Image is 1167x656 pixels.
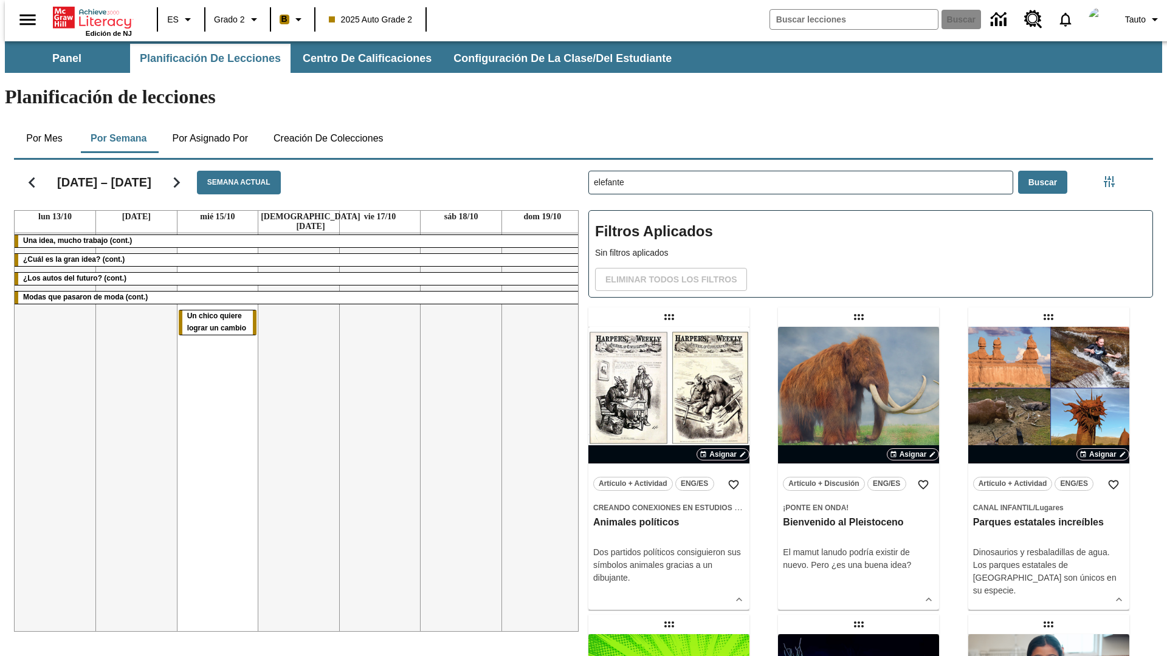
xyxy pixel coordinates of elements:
span: Asignar [1089,449,1117,460]
a: Notificaciones [1050,4,1081,35]
span: Tauto [1125,13,1146,26]
a: Portada [53,5,132,30]
button: Asignar Elegir fechas [1076,448,1129,460]
span: Planificación de lecciones [140,52,281,66]
span: Asignar [900,449,927,460]
span: ¡Ponte en onda! [783,504,849,512]
button: Por asignado por [162,124,258,153]
span: Artículo + Actividad [979,477,1047,490]
span: Una idea, mucho trabajo (cont.) [23,236,132,245]
div: Filtros Aplicados [588,210,1153,298]
button: Seguir [161,167,192,198]
h3: Animales políticos [593,516,745,529]
div: Lección arrastrable: Ecohéroes de cuatro patas [659,615,679,634]
h3: Bienvenido al Pleistoceno [783,516,934,529]
span: / [1033,504,1035,512]
span: Asignar [709,449,737,460]
button: Artículo + Actividad [973,477,1053,491]
button: Ver más [1110,590,1128,609]
span: Lugares [1035,504,1064,512]
button: Centro de calificaciones [293,44,441,73]
div: Dinosaurios y resbaladillas de agua. Los parques estatales de [GEOGRAPHIC_DATA] son únicos en su ... [973,546,1124,597]
img: avatar image [1089,7,1113,32]
button: Regresar [16,167,47,198]
button: Perfil/Configuración [1120,9,1167,30]
a: 19 de octubre de 2025 [522,211,564,223]
span: Tema: Canal Infantil/Lugares [973,501,1124,514]
button: Por mes [14,124,75,153]
span: Artículo + Discusión [788,477,859,490]
button: Asignar Elegir fechas [887,448,940,460]
button: Asignar Elegir fechas [697,448,749,460]
input: Buscar lecciones [589,171,1013,194]
div: Lección arrastrable: La dulce historia de las galletas [1039,615,1058,634]
button: Panel [6,44,128,73]
button: Artículo + Discusión [783,477,864,491]
a: 18 de octubre de 2025 [442,211,481,223]
button: Añadir a mis Favoritas [723,474,745,496]
button: Planificación de lecciones [130,44,291,73]
a: 17 de octubre de 2025 [362,211,399,223]
span: ¿Los autos del futuro? (cont.) [23,274,126,282]
button: Buscar [1018,171,1067,194]
div: lesson details [588,327,749,610]
div: Un chico quiere lograr un cambio [179,310,257,335]
button: Escoja un nuevo avatar [1081,4,1120,35]
div: Lección arrastrable: Animales políticos [659,307,679,327]
span: Grado 2 [214,13,245,26]
div: Lección arrastrable: Parques estatales increíbles [1039,307,1058,327]
button: Añadir a mis Favoritas [912,474,934,496]
div: Subbarra de navegación [5,41,1162,73]
button: Grado: Grado 2, Elige un grado [209,9,266,30]
button: Boost El color de la clase es anaranjado claro. Cambiar el color de la clase. [275,9,311,30]
div: ¿Cuál es la gran idea? (cont.) [15,254,583,266]
span: Panel [52,52,81,66]
span: ENG/ES [681,477,708,490]
button: ENG/ES [867,477,906,491]
span: Centro de calificaciones [303,52,432,66]
span: ENG/ES [873,477,900,490]
div: lesson details [778,327,939,610]
button: Lenguaje: ES, Selecciona un idioma [162,9,201,30]
span: B [281,12,287,27]
div: Una idea, mucho trabajo (cont.) [15,235,583,247]
span: Configuración de la clase/del estudiante [453,52,672,66]
a: 15 de octubre de 2025 [198,211,237,223]
button: Artículo + Actividad [593,477,673,491]
button: Añadir a mis Favoritas [1103,474,1124,496]
button: ENG/ES [1055,477,1093,491]
span: ES [167,13,179,26]
span: Un chico quiere lograr un cambio [187,312,246,332]
button: Configuración de la clase/del estudiante [444,44,681,73]
p: Sin filtros aplicados [595,247,1146,259]
h3: Parques estatales increíbles [973,516,1124,529]
div: Dos partidos políticos consiguieron sus símbolos animales gracias a un dibujante. [593,546,745,584]
a: 13 de octubre de 2025 [36,211,74,223]
div: Lección arrastrable: Bienvenido al Pleistoceno [849,307,869,327]
span: ENG/ES [1061,477,1088,490]
button: Semana actual [197,171,281,194]
span: 2025 Auto Grade 2 [329,13,413,26]
h1: Planificación de lecciones [5,86,1162,108]
div: El mamut lanudo podría existir de nuevo. Pero ¿es una buena idea? [783,546,934,572]
span: Creando conexiones en Estudios Sociales [593,504,771,512]
span: Artículo + Actividad [599,477,667,490]
button: Ver más [730,590,748,609]
div: Modas que pasaron de moda (cont.) [15,292,583,304]
a: Centro de información [983,3,1017,36]
div: Portada [53,4,132,37]
a: 14 de octubre de 2025 [120,211,153,223]
a: 16 de octubre de 2025 [258,211,363,233]
button: ENG/ES [675,477,714,491]
span: ¿Cuál es la gran idea? (cont.) [23,255,125,264]
input: Buscar campo [770,10,938,29]
span: Modas que pasaron de moda (cont.) [23,293,148,301]
div: lesson details [968,327,1129,610]
h2: [DATE] – [DATE] [57,175,151,190]
div: Lección arrastrable: Pregúntale a la científica: Extraños animales marinos [849,615,869,634]
div: Subbarra de navegación [5,44,683,73]
div: ¿Los autos del futuro? (cont.) [15,273,583,285]
span: Tema: ¡Ponte en onda!/null [783,501,934,514]
button: Creación de colecciones [264,124,393,153]
span: Canal Infantil [973,504,1033,512]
